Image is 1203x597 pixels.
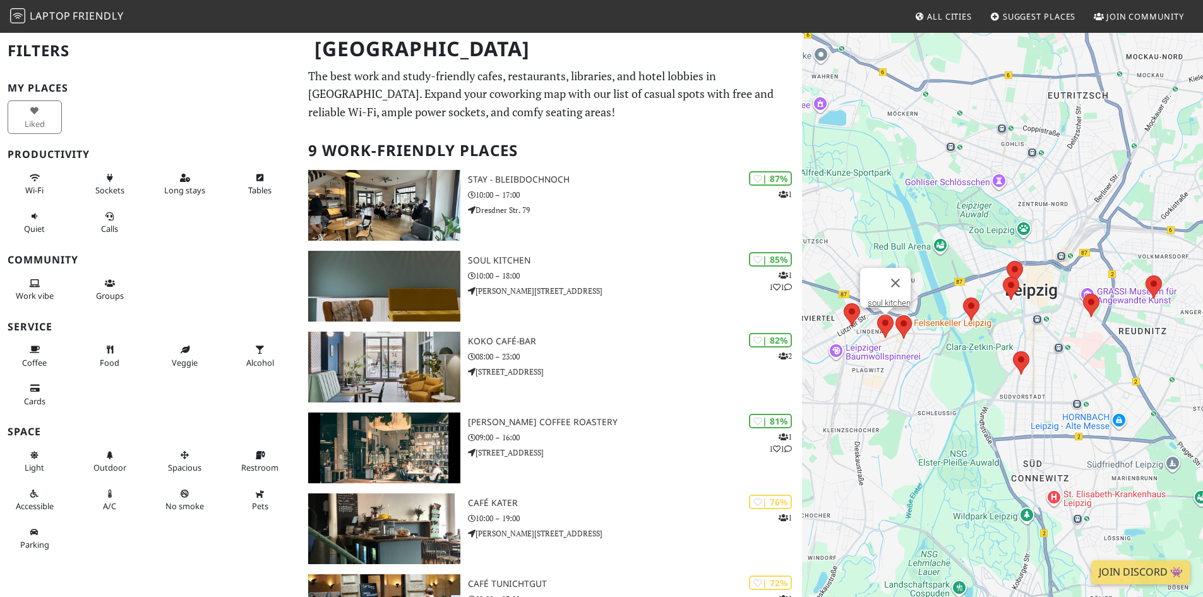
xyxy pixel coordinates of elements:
a: Franz Morish Coffee Roastery | 81% 111 [PERSON_NAME] Coffee Roastery 09:00 – 16:00 [STREET_ADDRESS] [301,413,802,483]
h3: koko café-bar [468,336,802,347]
div: | 85% [749,252,792,267]
img: Café Kater [308,493,460,564]
h3: Space [8,426,293,438]
img: Franz Morish Coffee Roastery [308,413,460,483]
button: Schließen [880,268,911,298]
span: Natural light [25,462,44,473]
h3: Service [8,321,293,333]
h1: [GEOGRAPHIC_DATA] [304,32,799,66]
h2: Filters [8,32,293,70]
span: Power sockets [95,184,124,196]
p: The best work and study-friendly cafes, restaurants, libraries, and hotel lobbies in [GEOGRAPHIC_... [308,67,794,121]
p: 10:00 – 17:00 [468,189,802,201]
span: Restroom [241,462,278,473]
button: Food [83,339,137,373]
button: Work vibe [8,273,62,306]
h3: soul kitchen [468,255,802,266]
span: Pet friendly [252,500,268,512]
span: Coffee [22,357,47,368]
button: Veggie [158,339,212,373]
h3: STAY - bleibdochnoch [468,174,802,185]
span: People working [16,290,54,301]
span: Video/audio calls [101,223,118,234]
p: Dresdner Str. 79 [468,204,802,216]
span: Group tables [96,290,124,301]
button: Accessible [8,483,62,517]
span: Suggest Places [1003,11,1076,22]
h3: Café Kater [468,498,802,509]
span: Laptop [30,9,71,23]
button: Restroom [233,445,287,478]
p: [STREET_ADDRESS] [468,366,802,378]
button: A/C [83,483,137,517]
button: Parking [8,522,62,555]
span: Long stays [164,184,205,196]
button: Groups [83,273,137,306]
button: Spacious [158,445,212,478]
button: Tables [233,167,287,201]
a: Suggest Places [985,5,1081,28]
a: STAY - bleibdochnoch | 87% 1 STAY - bleibdochnoch 10:00 – 17:00 Dresdner Str. 79 [301,170,802,241]
img: LaptopFriendly [10,8,25,23]
a: Join Community [1089,5,1189,28]
img: koko café-bar [308,332,460,402]
span: Spacious [168,462,201,473]
button: Cards [8,378,62,411]
button: Wi-Fi [8,167,62,201]
button: Calls [83,206,137,239]
p: 1 1 1 [769,431,792,455]
p: 1 [779,512,792,524]
button: Coffee [8,339,62,373]
a: soul kitchen | 85% 111 soul kitchen 10:00 – 18:00 [PERSON_NAME][STREET_ADDRESS] [301,251,802,322]
span: Smoke free [165,500,204,512]
div: | 72% [749,576,792,590]
span: Alcohol [246,357,274,368]
div: | 82% [749,333,792,347]
span: All Cities [927,11,972,22]
h2: 9 Work-Friendly Places [308,131,794,170]
button: Pets [233,483,287,517]
img: soul kitchen [308,251,460,322]
span: Join Community [1106,11,1184,22]
span: Friendly [73,9,123,23]
a: Join Discord 👾 [1091,560,1190,584]
span: Quiet [24,223,45,234]
button: Alcohol [233,339,287,373]
img: STAY - bleibdochnoch [308,170,460,241]
h3: Café Tunichtgut [468,579,802,589]
h3: [PERSON_NAME] Coffee Roastery [468,417,802,428]
button: Sockets [83,167,137,201]
button: No smoke [158,483,212,517]
span: Outdoor area [93,462,126,473]
a: All Cities [909,5,977,28]
h3: My Places [8,82,293,94]
p: 08:00 – 23:00 [468,351,802,363]
a: Café Kater | 76% 1 Café Kater 10:00 – 19:00 [PERSON_NAME][STREET_ADDRESS] [301,493,802,564]
span: Food [100,357,119,368]
p: 1 1 1 [769,269,792,293]
div: | 81% [749,414,792,428]
p: 10:00 – 19:00 [468,512,802,524]
span: Air conditioned [103,500,116,512]
button: Light [8,445,62,478]
h3: Community [8,254,293,266]
span: Stable Wi-Fi [25,184,44,196]
span: Credit cards [24,395,45,407]
a: soul kitchen [868,298,911,308]
p: 2 [779,350,792,362]
button: Outdoor [83,445,137,478]
span: Accessible [16,500,54,512]
p: 1 [779,188,792,200]
button: Quiet [8,206,62,239]
div: | 76% [749,495,792,509]
p: 10:00 – 18:00 [468,270,802,282]
p: [STREET_ADDRESS] [468,447,802,459]
button: Long stays [158,167,212,201]
div: | 87% [749,171,792,186]
p: [PERSON_NAME][STREET_ADDRESS] [468,285,802,297]
span: Work-friendly tables [248,184,272,196]
a: koko café-bar | 82% 2 koko café-bar 08:00 – 23:00 [STREET_ADDRESS] [301,332,802,402]
span: Parking [20,539,49,550]
a: LaptopFriendly LaptopFriendly [10,6,124,28]
h3: Productivity [8,148,293,160]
